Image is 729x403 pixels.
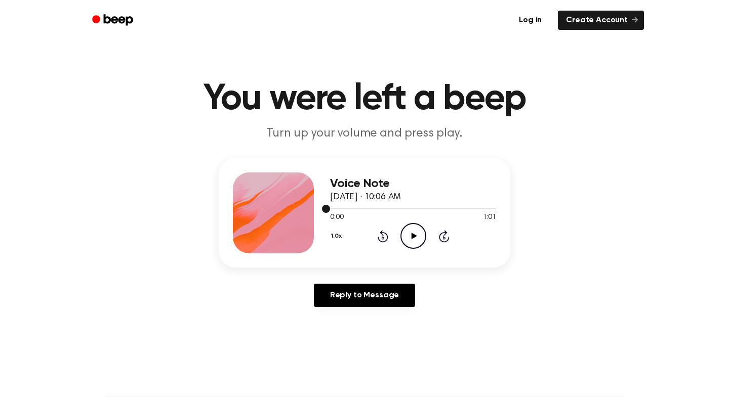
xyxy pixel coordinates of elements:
a: Reply to Message [314,284,415,307]
span: 1:01 [483,212,496,223]
h3: Voice Note [330,177,496,191]
span: 0:00 [330,212,343,223]
span: [DATE] · 10:06 AM [330,193,401,202]
a: Create Account [558,11,644,30]
a: Log in [509,9,552,32]
a: Beep [85,11,142,30]
button: 1.0x [330,228,345,245]
h1: You were left a beep [105,81,624,117]
p: Turn up your volume and press play. [170,125,559,142]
